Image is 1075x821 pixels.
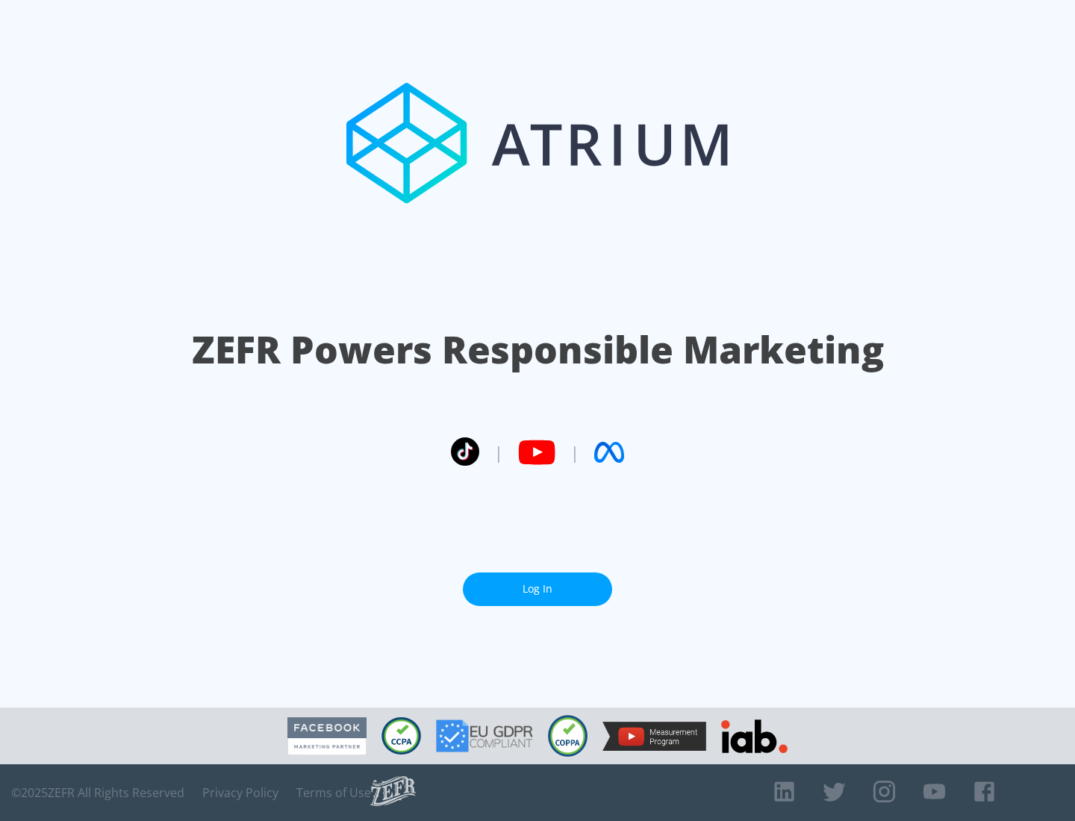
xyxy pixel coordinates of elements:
img: CCPA Compliant [381,717,421,755]
a: Privacy Policy [202,785,278,800]
img: COPPA Compliant [548,715,588,757]
span: | [570,441,579,463]
img: IAB [721,719,788,753]
a: Terms of Use [296,785,371,800]
img: GDPR Compliant [436,719,533,752]
img: Facebook Marketing Partner [287,717,367,755]
span: | [494,441,503,463]
h1: ZEFR Powers Responsible Marketing [192,324,884,375]
span: © 2025 ZEFR All Rights Reserved [11,785,184,800]
img: YouTube Measurement Program [602,722,706,751]
a: Log In [463,572,612,606]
